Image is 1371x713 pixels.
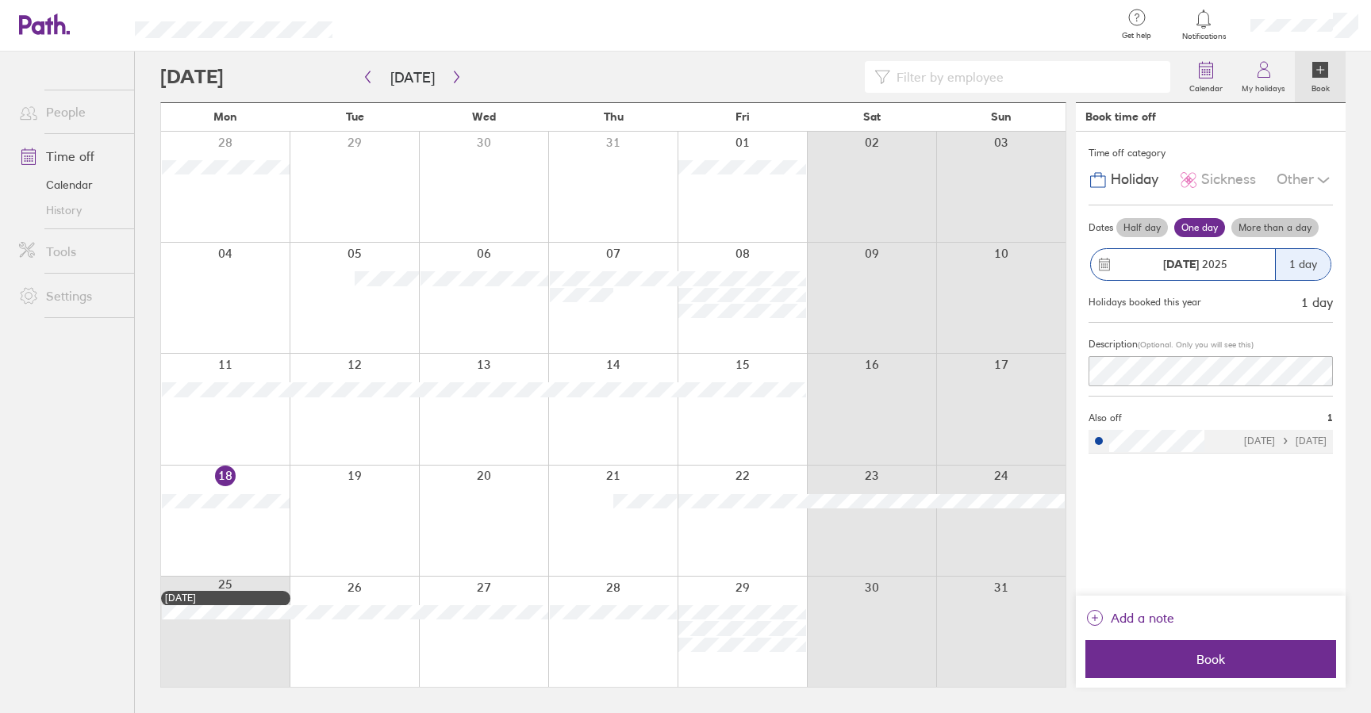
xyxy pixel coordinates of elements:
[1232,52,1295,102] a: My holidays
[1327,412,1333,424] span: 1
[1178,32,1230,41] span: Notifications
[6,197,134,223] a: History
[991,110,1012,123] span: Sun
[378,64,447,90] button: [DATE]
[1180,79,1232,94] label: Calendar
[1085,605,1174,631] button: Add a note
[1116,218,1168,237] label: Half day
[1232,79,1295,94] label: My holidays
[213,110,237,123] span: Mon
[1163,257,1199,271] strong: [DATE]
[1089,338,1138,350] span: Description
[1089,240,1333,289] button: [DATE] 20251 day
[1089,141,1333,165] div: Time off category
[890,62,1162,92] input: Filter by employee
[1111,31,1162,40] span: Get help
[1178,8,1230,41] a: Notifications
[863,110,881,123] span: Sat
[1244,435,1327,447] div: [DATE] [DATE]
[1089,412,1122,424] span: Also off
[1295,52,1346,102] a: Book
[1089,222,1113,233] span: Dates
[165,592,286,604] div: [DATE]
[472,110,496,123] span: Wed
[6,140,134,172] a: Time off
[6,236,134,267] a: Tools
[735,110,750,123] span: Fri
[1275,249,1331,280] div: 1 day
[6,96,134,128] a: People
[1111,605,1174,631] span: Add a note
[1089,297,1201,308] div: Holidays booked this year
[6,172,134,197] a: Calendar
[1180,52,1232,102] a: Calendar
[1277,165,1333,195] div: Other
[1174,218,1225,237] label: One day
[6,280,134,312] a: Settings
[1111,171,1158,188] span: Holiday
[1085,640,1336,678] button: Book
[1231,218,1319,237] label: More than a day
[604,110,624,123] span: Thu
[1096,652,1325,666] span: Book
[346,110,364,123] span: Tue
[1163,258,1227,270] span: 2025
[1138,339,1254,350] span: (Optional. Only you will see this)
[1201,171,1256,188] span: Sickness
[1085,110,1156,123] div: Book time off
[1302,79,1339,94] label: Book
[1301,295,1333,309] div: 1 day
